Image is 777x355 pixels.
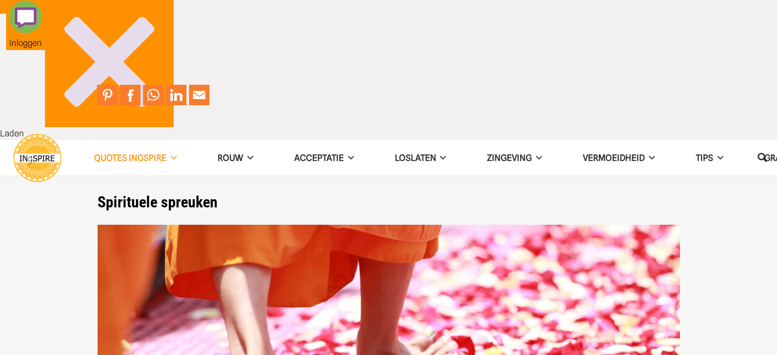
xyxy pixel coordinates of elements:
a: Zingeving [466,145,562,171]
a: ROUW [197,145,274,171]
a: Loslaten [374,145,467,171]
span: ROUW [218,153,243,163]
a: VERMOEIDHEID [562,145,675,171]
span: VERMOEIDHEID [583,153,645,163]
span: TIPS [696,153,713,163]
span: Acceptatie [294,153,344,163]
span: Inloggen [9,38,42,48]
a: QUOTES INGSPIRE [74,145,197,171]
span: QUOTES INGSPIRE [94,153,167,163]
span: Zingeving [487,153,532,163]
span: Loslaten [395,153,436,163]
a: TIPS [675,145,744,171]
h1: Spirituele spreuken [98,193,680,211]
a: Ingspire - het zingevingsplatform met de mooiste spreuken en gouden inzichten over het leven [13,134,62,182]
a: Zoeken [752,146,772,170]
a: Acceptatie [274,145,374,171]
